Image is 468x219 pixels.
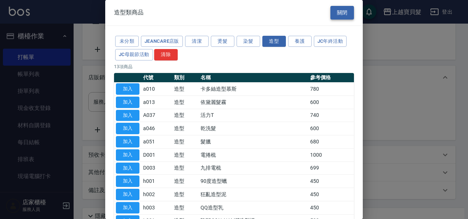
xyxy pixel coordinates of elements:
[314,36,347,47] button: JC年終活動
[172,83,198,96] td: 造型
[116,163,139,174] button: 加入
[199,95,308,109] td: 依黛麗髮霧
[115,49,153,60] button: JC母親節活動
[172,95,198,109] td: 造型
[199,175,308,188] td: 90度造型蠟
[141,201,172,214] td: h003
[199,135,308,149] td: 髮臘
[308,201,354,214] td: 450
[116,123,139,134] button: 加入
[172,135,198,149] td: 造型
[172,188,198,201] td: 造型
[308,109,354,122] td: 740
[288,36,312,47] button: 養護
[237,36,260,47] button: 染髮
[308,175,354,188] td: 450
[116,175,139,187] button: 加入
[114,63,354,70] p: 13 項商品
[116,136,139,147] button: 加入
[199,188,308,201] td: 狂亂造型泥
[308,161,354,175] td: 699
[308,73,354,83] th: 參考價格
[116,110,139,121] button: 加入
[172,148,198,161] td: 造型
[141,95,172,109] td: a013
[199,122,308,135] td: 乾洗髮
[199,83,308,96] td: 卡多絲造型慕斯
[141,122,172,135] td: a046
[154,49,178,60] button: 清除
[199,201,308,214] td: QQ造型乳
[116,202,139,213] button: 加入
[199,109,308,122] td: 活力T
[172,175,198,188] td: 造型
[141,109,172,122] td: A037
[330,6,354,20] button: 關閉
[141,36,183,47] button: JeanCare店販
[308,83,354,96] td: 780
[116,83,139,95] button: 加入
[141,73,172,83] th: 代號
[141,188,172,201] td: h002
[114,9,143,16] span: 造型類商品
[185,36,209,47] button: 清潔
[141,135,172,149] td: a051
[172,161,198,175] td: 造型
[199,161,308,175] td: 九排電梳
[172,73,198,83] th: 類別
[141,148,172,161] td: D001
[116,97,139,108] button: 加入
[308,148,354,161] td: 1000
[141,175,172,188] td: h001
[172,109,198,122] td: 造型
[115,36,139,47] button: 未分類
[141,161,172,175] td: D003
[116,189,139,200] button: 加入
[172,201,198,214] td: 造型
[308,135,354,149] td: 680
[172,122,198,135] td: 造型
[211,36,234,47] button: 燙髮
[308,188,354,201] td: 450
[141,83,172,96] td: a010
[199,73,308,83] th: 名稱
[116,149,139,161] button: 加入
[308,122,354,135] td: 600
[308,95,354,109] td: 600
[199,148,308,161] td: 電捲梳
[262,36,286,47] button: 造型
